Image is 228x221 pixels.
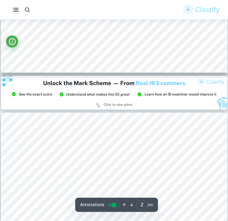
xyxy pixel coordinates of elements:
img: Clastify logo [182,4,221,16]
span: Annotations [80,202,104,208]
button: Info [6,35,18,48]
span: / 26 [147,202,153,208]
img: Ad [1,76,227,110]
